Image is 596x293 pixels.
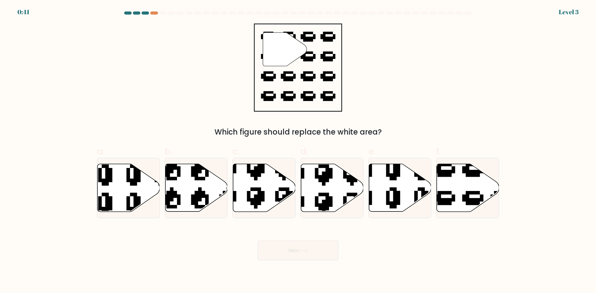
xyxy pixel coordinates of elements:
span: a. [97,145,104,158]
button: Next [258,241,338,260]
div: 0:41 [17,7,29,17]
g: " [263,33,307,66]
span: d. [300,145,308,158]
span: b. [165,145,172,158]
span: c. [233,145,239,158]
span: f. [436,145,440,158]
span: e. [368,145,375,158]
div: Level 3 [559,7,579,17]
div: Which figure should replace the white area? [101,127,495,138]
